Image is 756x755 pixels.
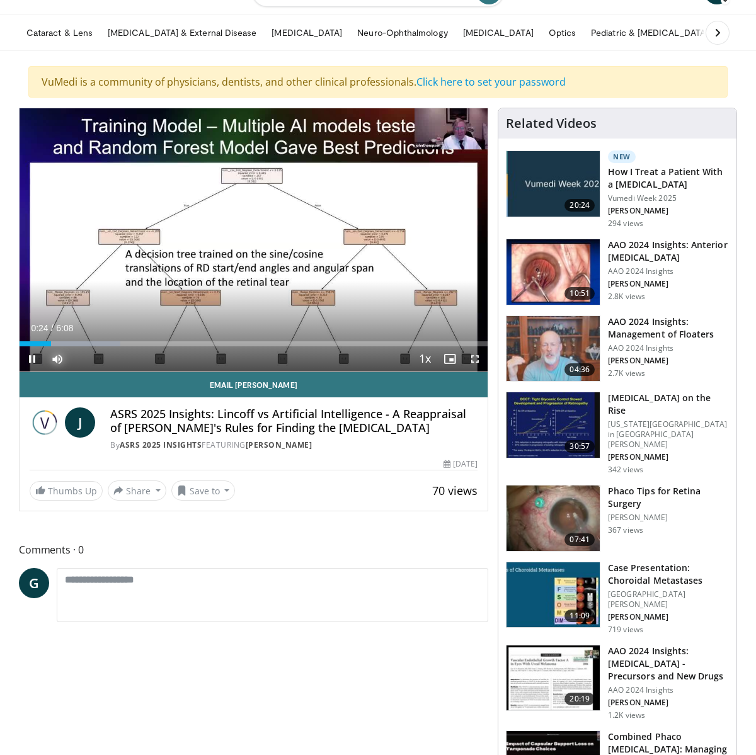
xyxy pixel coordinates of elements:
div: Progress Bar [20,341,488,346]
span: 6:08 [56,323,73,333]
p: [PERSON_NAME] [608,612,729,622]
span: 07:41 [564,533,595,546]
p: 719 views [608,625,643,635]
img: 9cedd946-ce28-4f52-ae10-6f6d7f6f31c7.150x105_q85_crop-smart_upscale.jpg [507,562,600,628]
a: 04:36 AAO 2024 Insights: Management of Floaters AAO 2024 Insights [PERSON_NAME] 2.7K views [506,315,729,382]
span: Comments 0 [19,542,488,558]
h3: AAO 2024 Insights: Management of Floaters [608,315,729,341]
h4: ASRS 2025 Insights: Lincoff vs Artificial Intelligence - A Reappraisal of [PERSON_NAME]'s Rules f... [110,407,478,434]
img: fd942f01-32bb-45af-b226-b96b538a46e6.150x105_q85_crop-smart_upscale.jpg [507,239,600,305]
a: 30:57 [MEDICAL_DATA] on the Rise [US_STATE][GEOGRAPHIC_DATA] in [GEOGRAPHIC_DATA][PERSON_NAME] [P... [506,392,729,475]
p: AAO 2024 Insights [608,343,729,353]
span: 20:24 [564,199,595,212]
p: Vumedi Week 2025 [608,193,729,203]
div: [DATE] [444,458,478,470]
button: Pause [20,346,45,372]
p: 2.7K views [608,368,645,378]
a: [MEDICAL_DATA] & External Disease [100,20,264,45]
p: [GEOGRAPHIC_DATA][PERSON_NAME] [608,589,729,610]
img: 8e655e61-78ac-4b3e-a4e7-f43113671c25.150x105_q85_crop-smart_upscale.jpg [507,316,600,382]
p: 2.8K views [608,292,645,302]
p: [PERSON_NAME] [608,698,729,708]
span: 20:19 [564,693,595,705]
a: Optics [541,20,583,45]
p: [PERSON_NAME] [608,279,729,289]
img: 02d29458-18ce-4e7f-be78-7423ab9bdffd.jpg.150x105_q85_crop-smart_upscale.jpg [507,151,600,217]
a: [MEDICAL_DATA] [264,20,350,45]
a: [PERSON_NAME] [246,440,312,450]
a: 07:41 Phaco Tips for Retina Surgery [PERSON_NAME] 367 views [506,485,729,552]
p: [PERSON_NAME] [608,513,729,523]
p: New [608,150,636,163]
a: ASRS 2025 Insights [120,440,202,450]
span: / [51,323,54,333]
p: 294 views [608,219,643,229]
span: 0:24 [31,323,48,333]
a: G [19,568,49,598]
h4: Related Videos [506,116,597,131]
a: Click here to set your password [416,75,566,89]
p: 342 views [608,465,643,475]
video-js: Video Player [20,108,488,372]
span: 04:36 [564,363,595,376]
a: Cataract & Lens [19,20,100,45]
h3: Phaco Tips for Retina Surgery [608,485,729,510]
a: 20:24 New How I Treat a Patient With a [MEDICAL_DATA] Vumedi Week 2025 [PERSON_NAME] 294 views [506,150,729,229]
span: 11:09 [564,610,595,622]
span: 70 views [432,483,478,498]
a: Thumbs Up [30,481,103,501]
button: Enable picture-in-picture mode [437,346,462,372]
p: [US_STATE][GEOGRAPHIC_DATA] in [GEOGRAPHIC_DATA][PERSON_NAME] [608,419,729,450]
span: 30:57 [564,440,595,453]
h3: AAO 2024 Insights: [MEDICAL_DATA] - Precursors and New Drugs [608,645,729,683]
h3: [MEDICAL_DATA] on the Rise [608,392,729,417]
img: 4ce8c11a-29c2-4c44-a801-4e6d49003971.150x105_q85_crop-smart_upscale.jpg [507,392,600,458]
p: AAO 2024 Insights [608,685,729,695]
a: 11:09 Case Presentation: Choroidal Metastases [GEOGRAPHIC_DATA][PERSON_NAME] [PERSON_NAME] 719 views [506,562,729,635]
h3: How I Treat a Patient With a [MEDICAL_DATA] [608,166,729,191]
button: Playback Rate [412,346,437,372]
a: [MEDICAL_DATA] [455,20,541,45]
button: Mute [45,346,70,372]
p: [PERSON_NAME] [608,206,729,216]
p: 367 views [608,525,643,535]
div: VuMedi is a community of physicians, dentists, and other clinical professionals. [28,66,728,98]
a: Pediatric & [MEDICAL_DATA] [583,20,716,45]
h3: Case Presentation: Choroidal Metastases [608,562,729,587]
button: Fullscreen [462,346,488,372]
a: J [65,407,95,438]
p: [PERSON_NAME] [608,452,729,462]
p: AAO 2024 Insights [608,266,729,276]
a: 20:19 AAO 2024 Insights: [MEDICAL_DATA] - Precursors and New Drugs AAO 2024 Insights [PERSON_NAME... [506,645,729,720]
p: [PERSON_NAME] [608,356,729,366]
div: By FEATURING [110,440,478,451]
span: 10:51 [564,287,595,300]
h3: AAO 2024 Insights: Anterior [MEDICAL_DATA] [608,239,729,264]
a: Neuro-Ophthalmology [350,20,455,45]
img: df587403-7b55-4f98-89e9-21b63a902c73.150x105_q85_crop-smart_upscale.jpg [507,645,600,711]
p: 1.2K views [608,710,645,720]
a: 10:51 AAO 2024 Insights: Anterior [MEDICAL_DATA] AAO 2024 Insights [PERSON_NAME] 2.8K views [506,239,729,305]
img: ASRS 2025 Insights [30,407,60,438]
button: Share [108,480,166,501]
a: Email [PERSON_NAME] [20,372,488,397]
img: 2b0bc81e-4ab6-4ab1-8b29-1f6153f15110.150x105_q85_crop-smart_upscale.jpg [507,485,600,551]
button: Save to [171,480,236,501]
